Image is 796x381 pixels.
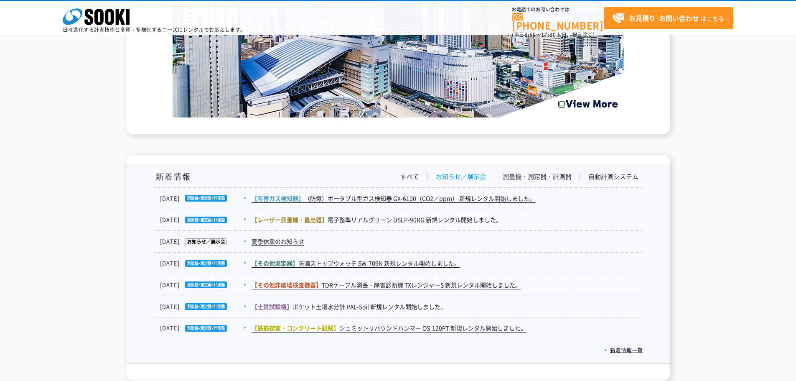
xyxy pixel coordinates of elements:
[436,172,486,181] a: お知らせ／展示会
[180,303,227,310] img: 測量機・測定器・計測器
[252,194,535,203] a: 【有害ガス検知器】（防爆）ポータブル型ガス検知器 GX-6100（CO2／ppm） 新規レンタル開始しました。
[252,215,328,224] span: 【レーザー測量機・墨出器】
[173,109,624,117] a: Create the Future
[629,13,699,23] strong: お見積り･お問い合わせ
[252,281,521,289] a: 【その他非破壊検査機器】TDRケーブル測長・障害診断機 TXレンジャーS 新規レンタル開始しました。
[160,281,251,289] dt: [DATE]
[252,259,298,267] span: 【その他測定器】
[512,7,604,12] span: お電話でのお問い合わせは
[160,302,251,311] dt: [DATE]
[252,302,446,311] a: 【土質試験機】ポケット土壌水分計 PAL-Soil 新規レンタル開始しました。
[252,237,304,246] a: 夏季休業のお知らせ
[524,31,536,38] span: 8:50
[252,259,460,268] a: 【その他測定器】防滴ストップウォッチ SW-709N 新規レンタル開始しました。
[160,215,251,224] dt: [DATE]
[180,195,227,202] img: 測量機・測定器・計測器
[503,172,572,181] a: 測量機・測定器・計測器
[180,238,227,245] img: お知らせ／展示会
[180,281,227,288] img: 測量機・測定器・計測器
[160,259,251,268] dt: [DATE]
[400,172,419,181] a: すべて
[512,31,595,38] span: (平日 ～ 土日、祝日除く)
[180,325,227,332] img: 測量機・測定器・計測器
[252,215,502,224] a: 【レーザー測量機・墨出器】電子整準リアルグリーン DSLP-90RG 新規レンタル開始しました。
[160,194,251,203] dt: [DATE]
[588,172,638,181] a: 自動計測システム
[512,13,604,30] a: [PHONE_NUMBER]
[63,27,246,32] p: 日々進化する計測技術と多種・多様化するニーズにレンタルでお応えします。
[252,324,526,332] a: 【鉄筋探査・コンクリート試験】シュミットリバウンドハンマー OS-120PT 新規レンタル開始しました。
[160,324,251,332] dt: [DATE]
[541,31,556,38] span: 17:30
[612,12,724,25] span: はこちら
[605,346,643,354] a: 新着情報一覧
[604,7,733,29] a: お見積り･お問い合わせはこちら
[160,237,251,246] dt: [DATE]
[252,302,292,311] span: 【土質試験機】
[252,324,339,332] span: 【鉄筋探査・コンクリート試験】
[180,260,227,267] img: 測量機・測定器・計測器
[154,172,191,181] h1: 新着情報
[180,217,227,223] img: 測量機・測定器・計測器
[252,281,322,289] span: 【その他非破壊検査機器】
[252,194,304,202] span: 【有害ガス検知器】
